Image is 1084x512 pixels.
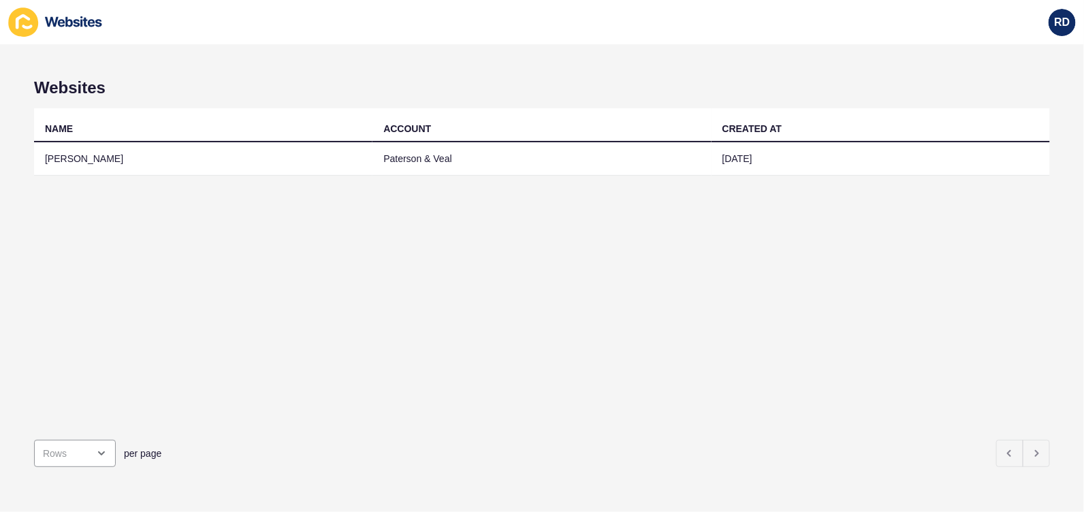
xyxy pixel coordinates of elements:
[1054,16,1070,29] span: RD
[712,142,1050,176] td: [DATE]
[372,142,711,176] td: Paterson & Veal
[34,78,1050,97] h1: Websites
[34,142,372,176] td: [PERSON_NAME]
[45,122,73,135] div: NAME
[34,440,116,467] div: open menu
[124,447,161,460] span: per page
[383,122,431,135] div: ACCOUNT
[722,122,782,135] div: CREATED AT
